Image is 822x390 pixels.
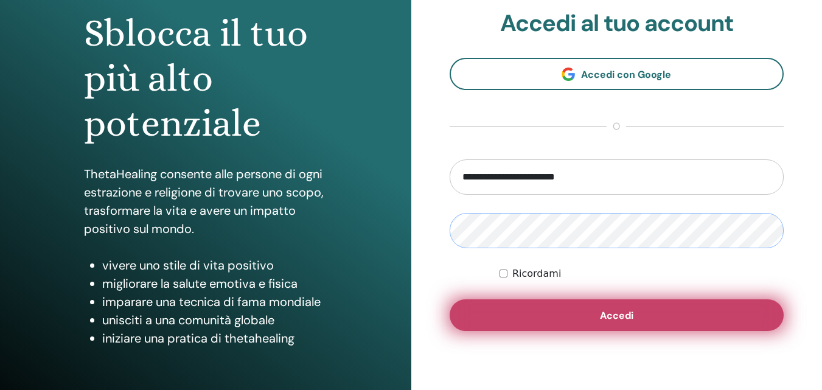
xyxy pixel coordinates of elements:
li: unisciti a una comunità globale [102,311,327,329]
li: migliorare la salute emotiva e fisica [102,274,327,293]
label: Ricordami [512,266,561,281]
li: imparare una tecnica di fama mondiale [102,293,327,311]
p: ThetaHealing consente alle persone di ogni estrazione e religione di trovare uno scopo, trasforma... [84,165,327,238]
li: vivere uno stile di vita positivo [102,256,327,274]
a: Accedi con Google [450,58,784,90]
span: Accedi [600,309,633,322]
span: Accedi con Google [581,68,671,81]
div: Keep me authenticated indefinitely or until I manually logout [500,266,784,281]
h2: Accedi al tuo account [450,10,784,38]
h1: Sblocca il tuo più alto potenziale [84,11,327,147]
span: o [607,119,626,134]
li: iniziare una pratica di thetahealing [102,329,327,347]
button: Accedi [450,299,784,331]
